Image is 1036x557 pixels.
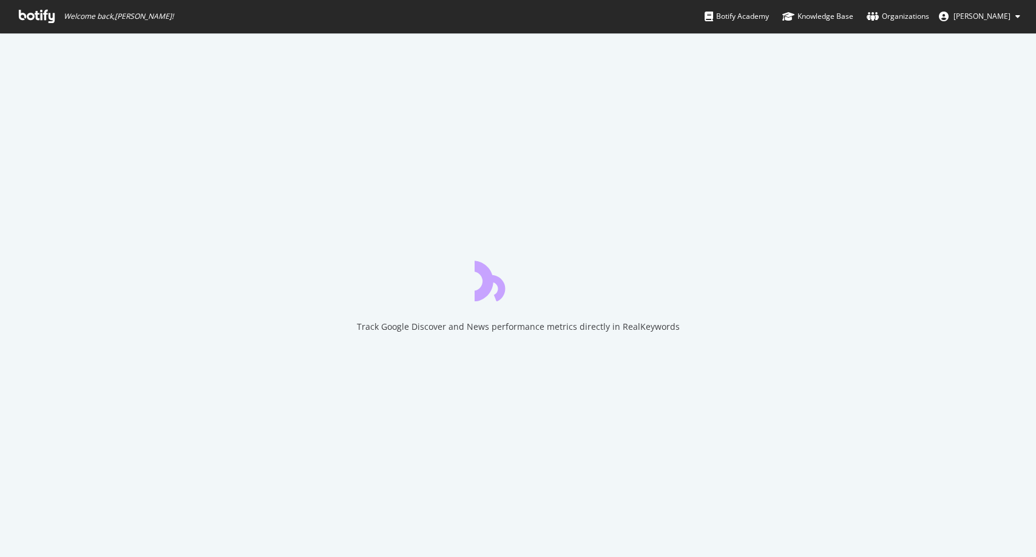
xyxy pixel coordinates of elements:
[705,10,769,22] div: Botify Academy
[64,12,174,21] span: Welcome back, [PERSON_NAME] !
[953,11,1011,21] span: Julien Colas
[867,10,929,22] div: Organizations
[782,10,853,22] div: Knowledge Base
[357,321,680,333] div: Track Google Discover and News performance metrics directly in RealKeywords
[929,7,1030,26] button: [PERSON_NAME]
[475,258,562,301] div: animation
